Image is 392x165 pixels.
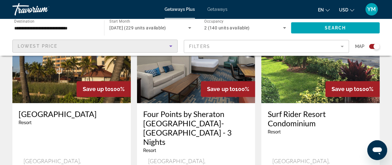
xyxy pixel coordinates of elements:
[83,86,111,92] span: Save up to
[204,19,224,24] span: Occupancy
[18,42,172,50] mat-select: Sort by
[363,3,380,16] button: User Menu
[267,109,373,128] a: Surf Rider Resort Condominium
[367,140,387,160] iframe: Button to launch messaging window
[19,109,125,119] a: [GEOGRAPHIC_DATA]
[318,7,324,12] span: en
[19,120,32,125] span: Resort
[12,1,74,17] a: Travorium
[367,6,376,12] span: YM
[355,42,364,51] span: Map
[184,40,349,53] button: Filter
[207,86,235,92] span: Save up to
[318,5,330,14] button: Change language
[207,7,227,12] a: Getaways
[267,129,280,134] span: Resort
[339,7,348,12] span: USD
[204,25,250,30] span: 2 (140 units available)
[325,81,380,97] div: 100%
[325,25,346,30] span: Search
[143,109,249,146] a: Four Points by Sheraton [GEOGRAPHIC_DATA]-[GEOGRAPHIC_DATA] - 3 Nights
[165,7,195,12] a: Getaways Plus
[77,81,131,97] div: 100%
[339,5,354,14] button: Change currency
[201,81,255,97] div: 100%
[14,19,34,23] span: Destination
[18,44,57,49] span: Lowest Price
[109,25,166,30] span: [DATE] (229 units available)
[291,22,380,33] button: Search
[143,148,156,153] span: Resort
[332,86,359,92] span: Save up to
[109,19,130,24] span: Start Month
